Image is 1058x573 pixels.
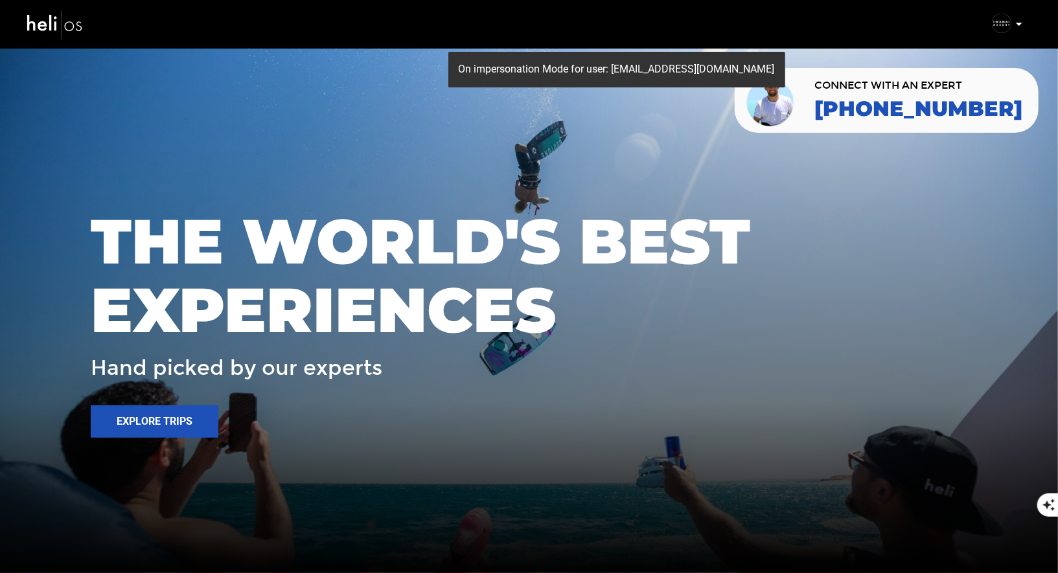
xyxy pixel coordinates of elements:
[26,7,84,41] img: heli-logo
[91,405,218,438] button: Explore Trips
[814,97,1022,120] a: [PHONE_NUMBER]
[744,73,798,128] img: contact our team
[448,52,785,87] div: On impersonation Mode for user: [EMAIL_ADDRESS][DOMAIN_NAME]
[91,207,967,344] span: THE WORLD'S BEST EXPERIENCES
[814,80,1022,91] span: CONNECT WITH AN EXPERT
[992,14,1011,33] img: d4d51e56ba51b71ae92b8dc13b1be08e.png
[91,357,382,379] span: Hand picked by our experts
